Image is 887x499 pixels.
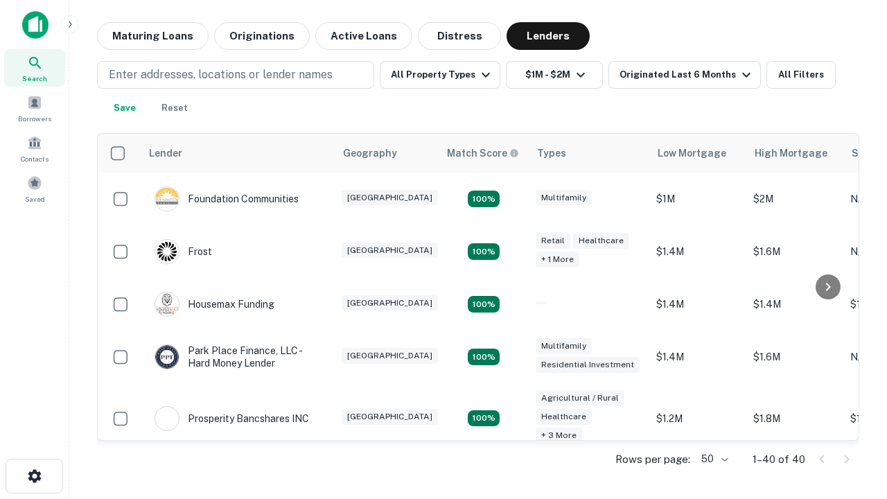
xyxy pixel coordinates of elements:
[818,388,887,455] iframe: Chat Widget
[335,134,439,173] th: Geography
[649,173,746,225] td: $1M
[536,190,592,206] div: Multifamily
[97,22,209,50] button: Maturing Loans
[536,252,579,268] div: + 1 more
[152,94,197,122] button: Reset
[315,22,412,50] button: Active Loans
[439,134,529,173] th: Capitalize uses an advanced AI algorithm to match your search with the best lender. The match sco...
[342,295,438,311] div: [GEOGRAPHIC_DATA]
[103,94,147,122] button: Save your search to get updates of matches that match your search criteria.
[746,331,843,383] td: $1.6M
[468,410,500,427] div: Matching Properties: 7, hasApolloMatch: undefined
[380,61,500,89] button: All Property Types
[649,134,746,173] th: Low Mortgage
[4,130,65,167] a: Contacts
[649,225,746,278] td: $1.4M
[537,145,566,161] div: Types
[468,191,500,207] div: Matching Properties: 4, hasApolloMatch: undefined
[536,233,570,249] div: Retail
[506,61,603,89] button: $1M - $2M
[22,11,49,39] img: capitalize-icon.png
[746,134,843,173] th: High Mortgage
[755,145,827,161] div: High Mortgage
[507,22,590,50] button: Lenders
[141,134,335,173] th: Lender
[418,22,501,50] button: Distress
[97,61,374,89] button: Enter addresses, locations or lender names
[649,383,746,453] td: $1.2M
[536,409,592,425] div: Healthcare
[155,292,179,316] img: picture
[155,345,179,369] img: picture
[536,357,640,373] div: Residential Investment
[342,190,438,206] div: [GEOGRAPHIC_DATA]
[447,146,516,161] h6: Match Score
[155,344,321,369] div: Park Place Finance, LLC - Hard Money Lender
[746,225,843,278] td: $1.6M
[155,406,309,431] div: Prosperity Bancshares INC
[536,390,624,406] div: Agricultural / Rural
[746,383,843,453] td: $1.8M
[21,153,49,164] span: Contacts
[536,428,582,444] div: + 3 more
[536,338,592,354] div: Multifamily
[573,233,629,249] div: Healthcare
[4,170,65,207] a: Saved
[753,451,805,468] p: 1–40 of 40
[766,61,836,89] button: All Filters
[342,243,438,259] div: [GEOGRAPHIC_DATA]
[608,61,761,89] button: Originated Last 6 Months
[155,239,212,264] div: Frost
[746,173,843,225] td: $2M
[109,67,333,83] p: Enter addresses, locations or lender names
[25,193,45,204] span: Saved
[155,407,179,430] img: picture
[746,278,843,331] td: $1.4M
[620,67,755,83] div: Originated Last 6 Months
[22,73,47,84] span: Search
[18,113,51,124] span: Borrowers
[4,89,65,127] a: Borrowers
[155,187,179,211] img: picture
[342,409,438,425] div: [GEOGRAPHIC_DATA]
[529,134,649,173] th: Types
[468,243,500,260] div: Matching Properties: 4, hasApolloMatch: undefined
[342,348,438,364] div: [GEOGRAPHIC_DATA]
[658,145,726,161] div: Low Mortgage
[155,292,274,317] div: Housemax Funding
[468,349,500,365] div: Matching Properties: 4, hasApolloMatch: undefined
[155,240,179,263] img: picture
[649,331,746,383] td: $1.4M
[615,451,690,468] p: Rows per page:
[155,186,299,211] div: Foundation Communities
[696,449,730,469] div: 50
[149,145,182,161] div: Lender
[447,146,519,161] div: Capitalize uses an advanced AI algorithm to match your search with the best lender. The match sco...
[343,145,397,161] div: Geography
[649,278,746,331] td: $1.4M
[4,49,65,87] a: Search
[468,296,500,313] div: Matching Properties: 4, hasApolloMatch: undefined
[214,22,310,50] button: Originations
